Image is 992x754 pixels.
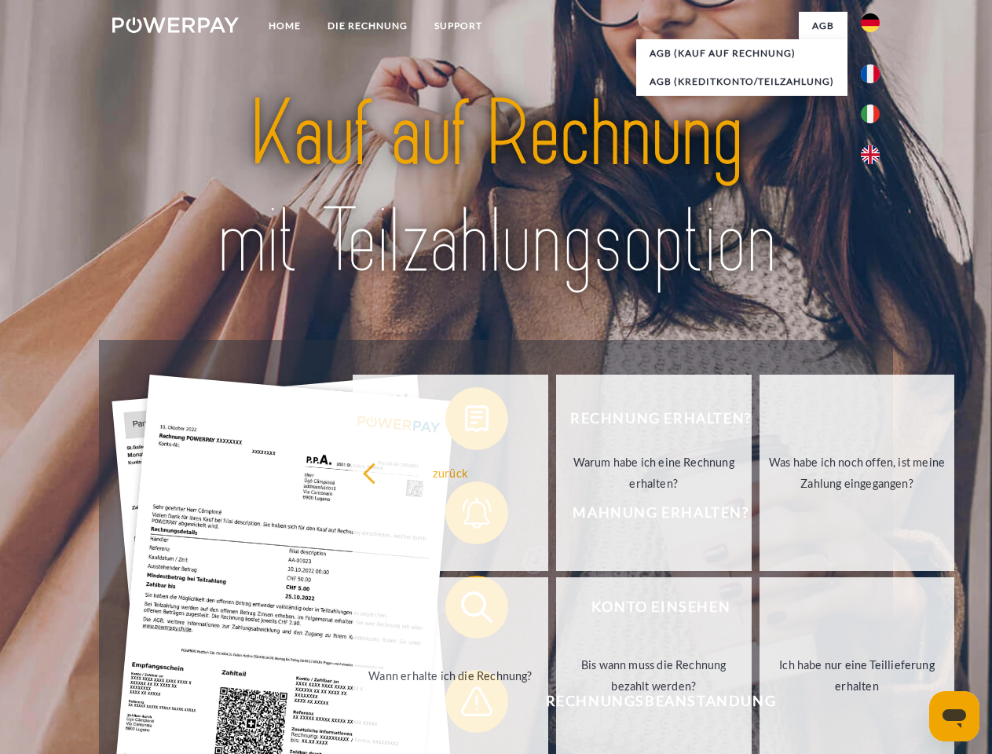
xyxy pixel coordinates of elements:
[112,17,239,33] img: logo-powerpay-white.svg
[861,145,880,164] img: en
[255,12,314,40] a: Home
[421,12,496,40] a: SUPPORT
[566,452,742,494] div: Warum habe ich eine Rechnung erhalten?
[929,691,979,741] iframe: Schaltfläche zum Öffnen des Messaging-Fensters
[636,68,847,96] a: AGB (Kreditkonto/Teilzahlung)
[760,375,955,571] a: Was habe ich noch offen, ist meine Zahlung eingegangen?
[799,12,847,40] a: agb
[769,654,946,697] div: Ich habe nur eine Teillieferung erhalten
[861,13,880,32] img: de
[861,64,880,83] img: fr
[314,12,421,40] a: DIE RECHNUNG
[566,654,742,697] div: Bis wann muss die Rechnung bezahlt werden?
[861,104,880,123] img: it
[150,75,842,301] img: title-powerpay_de.svg
[362,462,539,483] div: zurück
[636,39,847,68] a: AGB (Kauf auf Rechnung)
[769,452,946,494] div: Was habe ich noch offen, ist meine Zahlung eingegangen?
[362,664,539,686] div: Wann erhalte ich die Rechnung?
